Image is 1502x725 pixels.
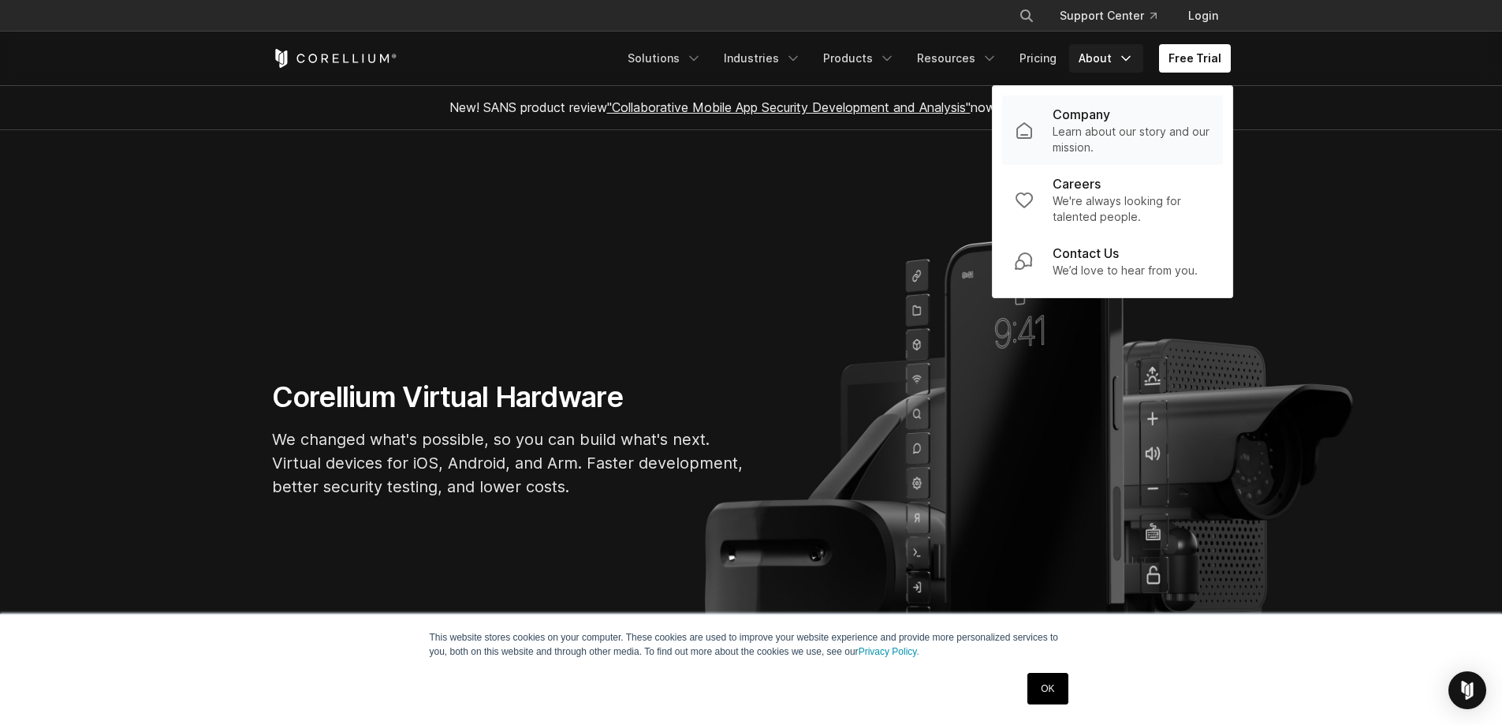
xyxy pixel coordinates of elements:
[1069,44,1143,73] a: About
[1002,165,1223,234] a: Careers We're always looking for talented people.
[1053,244,1119,263] p: Contact Us
[1053,174,1101,193] p: Careers
[1053,193,1210,225] p: We're always looking for talented people.
[814,44,904,73] a: Products
[272,49,397,68] a: Corellium Home
[1010,44,1066,73] a: Pricing
[618,44,1231,73] div: Navigation Menu
[1012,2,1041,30] button: Search
[1002,234,1223,288] a: Contact Us We’d love to hear from you.
[618,44,711,73] a: Solutions
[1000,2,1231,30] div: Navigation Menu
[859,646,919,657] a: Privacy Policy.
[1159,44,1231,73] a: Free Trial
[1047,2,1169,30] a: Support Center
[1176,2,1231,30] a: Login
[714,44,811,73] a: Industries
[607,99,971,115] a: "Collaborative Mobile App Security Development and Analysis"
[1053,105,1110,124] p: Company
[1448,671,1486,709] div: Open Intercom Messenger
[1053,124,1210,155] p: Learn about our story and our mission.
[908,44,1007,73] a: Resources
[272,428,745,499] p: We changed what's possible, so you can build what's next. Virtual devices for iOS, Android, and A...
[430,630,1073,659] p: This website stores cookies on your computer. These cookies are used to improve your website expe...
[1027,673,1068,704] a: OK
[449,99,1053,115] span: New! SANS product review now available.
[272,379,745,415] h1: Corellium Virtual Hardware
[1002,95,1223,165] a: Company Learn about our story and our mission.
[1053,263,1198,278] p: We’d love to hear from you.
